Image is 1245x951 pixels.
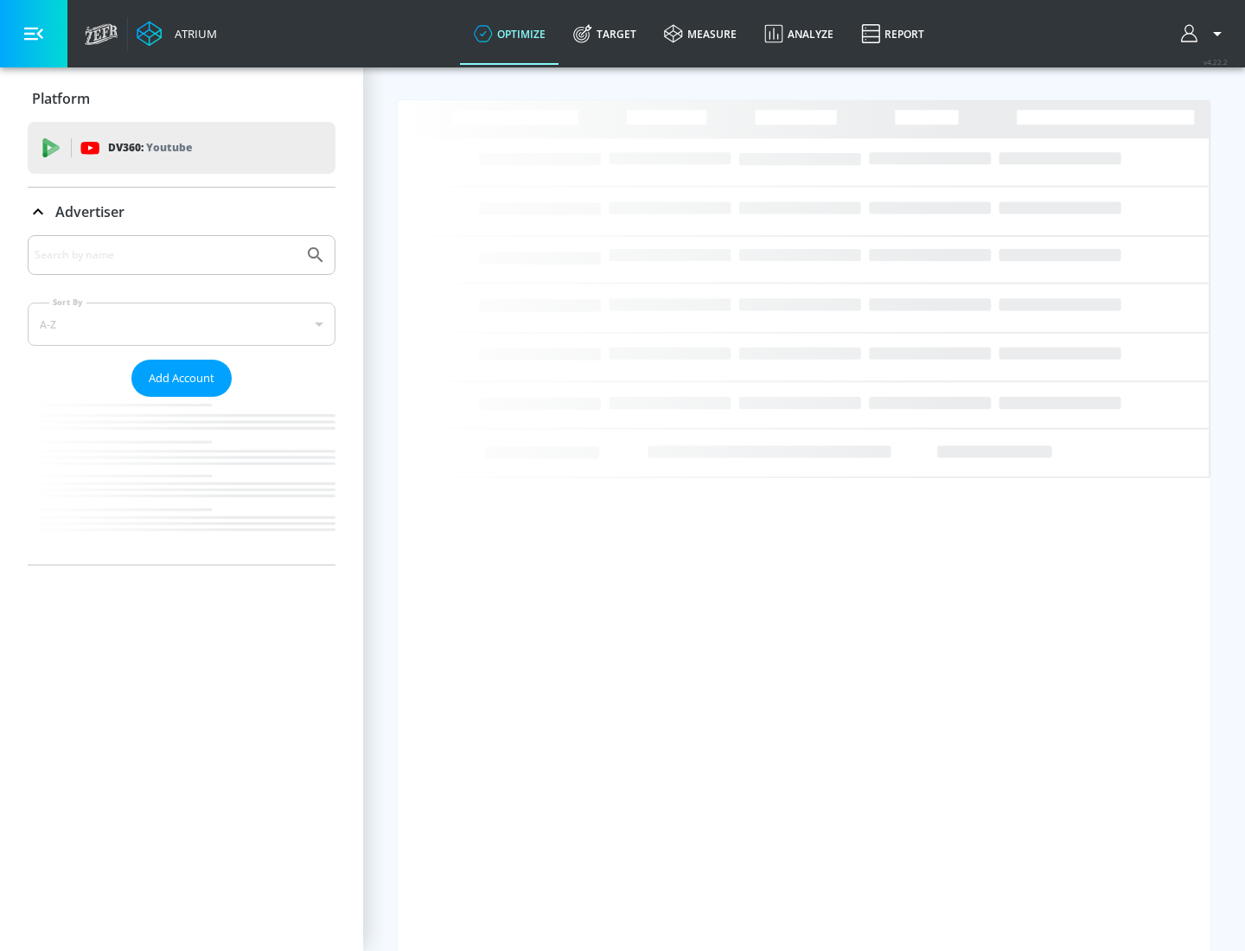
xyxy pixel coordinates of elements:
[108,138,192,157] p: DV360:
[650,3,750,65] a: measure
[28,397,335,565] nav: list of Advertiser
[28,303,335,346] div: A-Z
[750,3,847,65] a: Analyze
[460,3,559,65] a: optimize
[1203,57,1228,67] span: v 4.22.2
[32,89,90,108] p: Platform
[146,138,192,156] p: Youtube
[847,3,938,65] a: Report
[55,202,124,221] p: Advertiser
[131,360,232,397] button: Add Account
[28,188,335,236] div: Advertiser
[28,74,335,123] div: Platform
[149,368,214,388] span: Add Account
[559,3,650,65] a: Target
[28,122,335,174] div: DV360: Youtube
[137,21,217,47] a: Atrium
[49,297,86,308] label: Sort By
[35,244,297,266] input: Search by name
[168,26,217,41] div: Atrium
[28,235,335,565] div: Advertiser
